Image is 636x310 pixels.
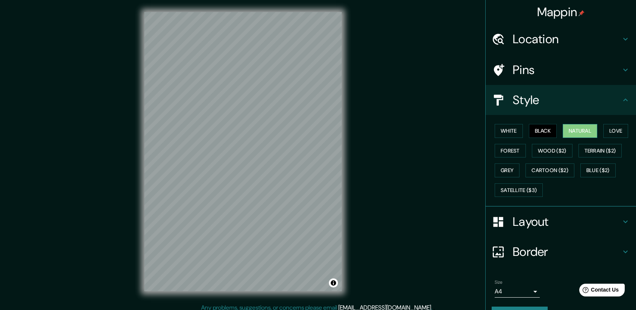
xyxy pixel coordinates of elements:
[563,124,597,138] button: Natural
[513,92,621,107] h4: Style
[486,85,636,115] div: Style
[513,62,621,77] h4: Pins
[578,10,585,16] img: pin-icon.png
[603,124,628,138] button: Love
[578,144,622,158] button: Terrain ($2)
[495,163,519,177] button: Grey
[144,12,342,291] canvas: Map
[495,286,540,298] div: A4
[486,24,636,54] div: Location
[569,281,628,302] iframe: Help widget launcher
[513,32,621,47] h4: Location
[525,163,574,177] button: Cartoon ($2)
[495,183,543,197] button: Satellite ($3)
[513,244,621,259] h4: Border
[486,207,636,237] div: Layout
[529,124,557,138] button: Black
[486,55,636,85] div: Pins
[495,279,503,286] label: Size
[495,124,523,138] button: White
[486,237,636,267] div: Border
[329,278,338,287] button: Toggle attribution
[532,144,572,158] button: Wood ($2)
[495,144,526,158] button: Forest
[513,214,621,229] h4: Layout
[580,163,616,177] button: Blue ($2)
[537,5,585,20] h4: Mappin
